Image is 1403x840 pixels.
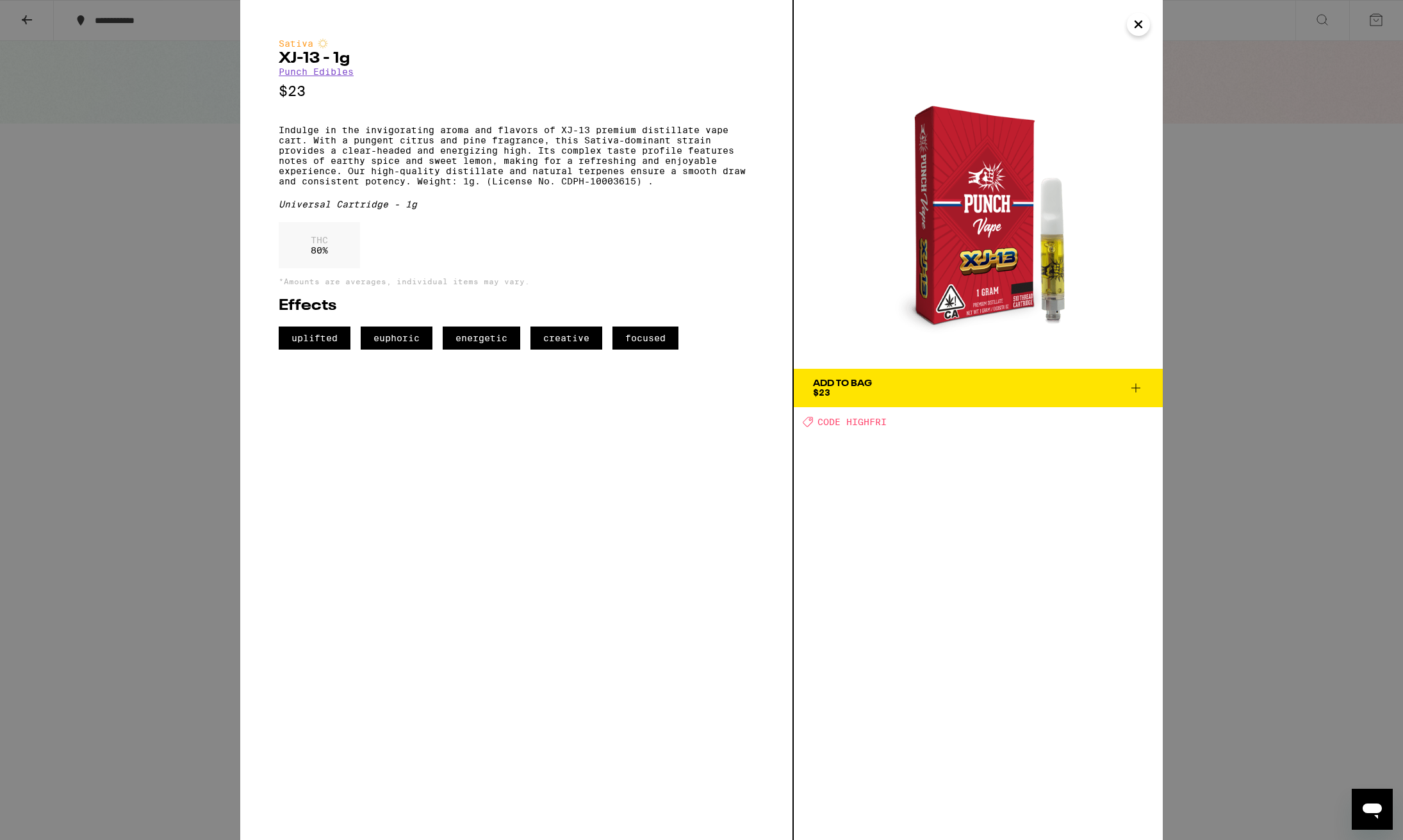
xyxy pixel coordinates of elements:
[279,298,754,314] h2: Effects
[817,417,887,427] span: CODE HIGHFRI
[279,51,754,67] h2: XJ-13 - 1g
[311,235,328,245] p: THC
[279,199,754,209] div: Universal Cartridge - 1g
[813,387,830,398] span: $23
[1127,13,1150,36] button: Close
[279,83,754,99] p: $23
[1352,789,1393,830] iframe: Button to launch messaging window
[279,222,360,268] div: 80 %
[813,379,872,388] div: Add To Bag
[279,67,354,77] a: Punch Edibles
[612,327,678,350] span: focused
[279,327,350,350] span: uplifted
[361,327,432,350] span: euphoric
[279,38,754,49] div: Sativa
[279,125,754,186] p: Indulge in the invigorating aroma and flavors of XJ-13 premium distillate vape cart. With a punge...
[794,369,1163,407] button: Add To Bag$23
[318,38,328,49] img: sativaColor.svg
[443,327,520,350] span: energetic
[279,277,754,286] p: *Amounts are averages, individual items may vary.
[530,327,602,350] span: creative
